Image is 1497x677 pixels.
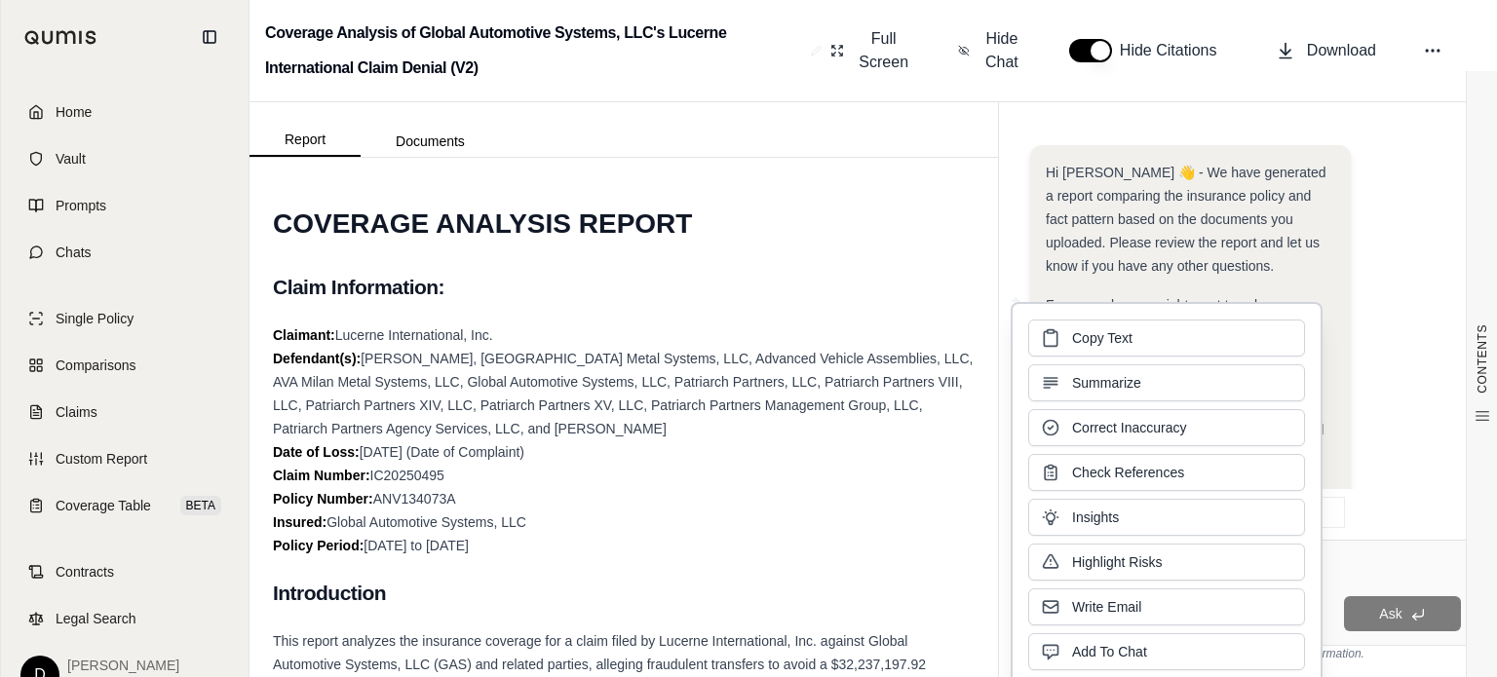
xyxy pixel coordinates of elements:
span: Global Automotive Systems, LLC [326,514,526,530]
span: Prompts [56,196,106,215]
span: Contracts [56,562,114,582]
span: Hi [PERSON_NAME] 👋 - We have generated a report comparing the insurance policy and fact pattern b... [1046,165,1326,274]
button: Write Email [1028,588,1305,625]
strong: Policy Number: [273,491,373,507]
span: Single Policy [56,309,134,328]
span: ANV134073A [373,491,456,507]
span: Download [1307,39,1376,62]
span: Write Email [1072,597,1141,617]
a: Vault [13,137,237,180]
a: Contracts [13,550,237,593]
a: Comparisons [13,344,237,387]
span: Add To Chat [1072,642,1147,661]
span: Hide Citations [1120,39,1229,62]
button: Copy Text [1028,320,1305,357]
span: [PERSON_NAME] [67,656,179,675]
h1: COVERAGE ANALYSIS REPORT [273,197,975,251]
a: Claims [13,391,237,433]
img: Qumis Logo [24,30,97,45]
strong: Insured: [273,514,326,530]
button: Ask [1344,596,1461,631]
span: Home [56,102,92,122]
strong: Claimant: [273,327,335,343]
span: CONTENTS [1475,324,1490,394]
button: Download [1268,31,1384,70]
span: [PERSON_NAME], [GEOGRAPHIC_DATA] Metal Systems, LLC, Advanced Vehicle Assemblies, LLC, AVA Milan ... [273,351,973,436]
button: Highlight Risks [1028,544,1305,581]
button: Correct Inaccuracy [1028,409,1305,446]
span: Vault [56,149,86,169]
a: Legal Search [13,597,237,640]
a: Single Policy [13,297,237,340]
span: For example, you might want to ask: [1046,297,1265,313]
h2: Coverage Analysis of Global Automotive Systems, LLC's Lucerne International Claim Denial (V2) [265,16,803,86]
a: Coverage TableBETA [13,484,237,527]
span: Legal Search [56,609,136,628]
a: Custom Report [13,437,237,480]
h2: Introduction [273,573,975,614]
button: Add To Chat [1028,633,1305,670]
span: Chats [56,243,92,262]
span: Custom Report [56,449,147,469]
a: Home [13,91,237,133]
span: Full Screen [856,27,911,74]
span: [DATE] (Date of Complaint) [360,444,524,460]
span: Claims [56,402,97,422]
span: Hide Chat [981,27,1022,74]
span: BETA [180,496,221,515]
a: Chats [13,231,237,274]
button: Insights [1028,499,1305,536]
span: Lucerne International, Inc. [335,327,493,343]
span: Check References [1072,463,1184,482]
span: Summarize [1072,373,1141,393]
span: Highlight Risks [1072,552,1163,572]
strong: Policy Period: [273,538,364,553]
a: Prompts [13,184,237,227]
button: Documents [361,126,500,157]
button: Hide Chat [950,19,1030,82]
button: Collapse sidebar [194,21,225,53]
span: Insights [1072,508,1119,527]
h2: Claim Information: [273,267,975,308]
span: [DATE] to [DATE] [364,538,469,553]
strong: Defendant(s): [273,351,361,366]
button: Full Screen [823,19,919,82]
span: Comparisons [56,356,135,375]
span: Correct Inaccuracy [1072,418,1186,437]
button: Check References [1028,454,1305,491]
button: Summarize [1028,364,1305,401]
span: IC20250495 [370,468,444,483]
span: Ask [1379,606,1401,621]
span: Coverage Table [56,496,151,515]
span: Copy Text [1072,328,1132,348]
button: Report [249,124,361,157]
strong: Claim Number: [273,468,370,483]
strong: Date of Loss: [273,444,360,460]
